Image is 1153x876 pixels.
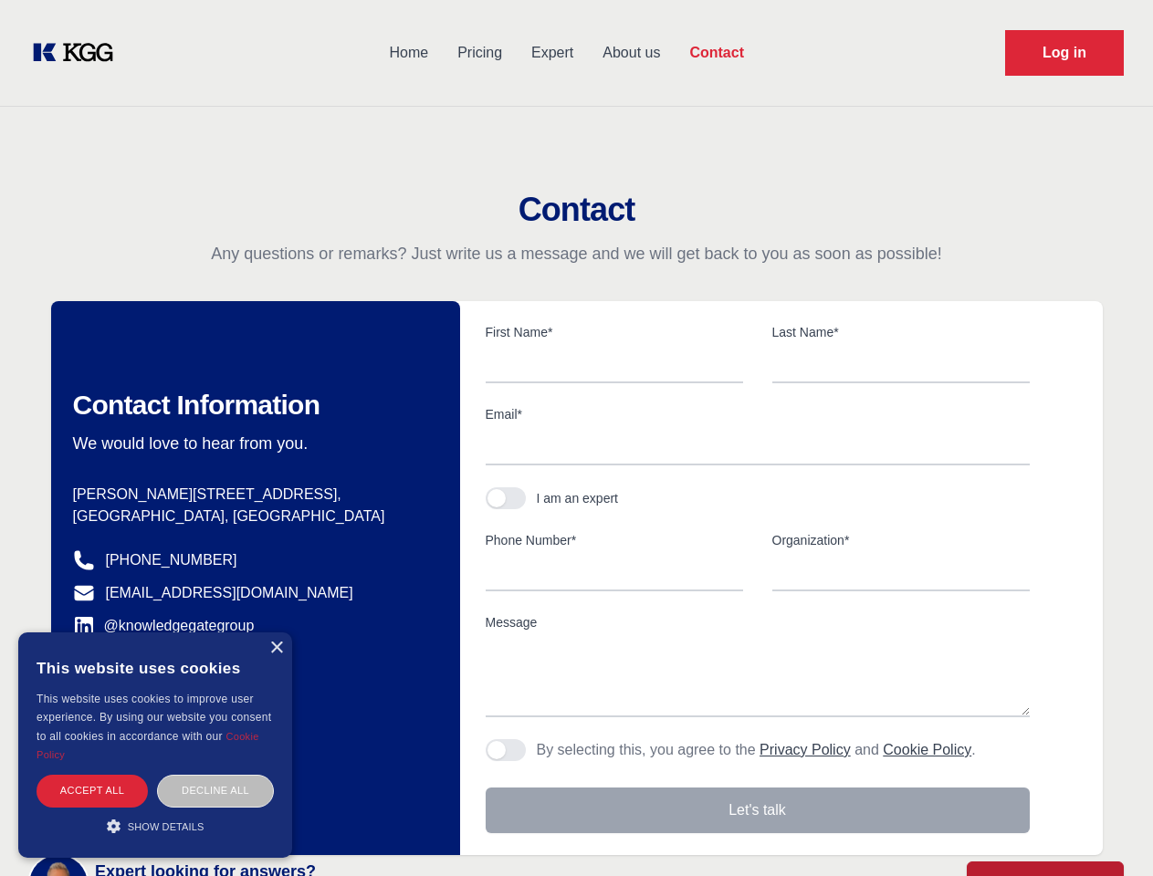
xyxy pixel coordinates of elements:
a: Request Demo [1005,30,1124,76]
p: [GEOGRAPHIC_DATA], [GEOGRAPHIC_DATA] [73,506,431,527]
a: KOL Knowledge Platform: Talk to Key External Experts (KEE) [29,38,128,68]
label: Phone Number* [486,531,743,549]
p: By selecting this, you agree to the and . [537,739,976,761]
h2: Contact [22,192,1131,228]
a: Home [374,29,443,77]
label: Email* [486,405,1030,423]
a: Privacy Policy [760,742,851,757]
span: This website uses cookies to improve user experience. By using our website you consent to all coo... [37,693,271,743]
div: Close [269,641,283,655]
div: I am an expert [537,489,619,507]
p: We would love to hear from you. [73,433,431,454]
span: Show details [128,821,204,832]
div: Show details [37,817,274,835]
div: This website uses cookies [37,646,274,690]
div: Accept all [37,775,148,807]
label: First Name* [486,323,743,341]
a: Expert [517,29,588,77]
a: Cookie Policy [37,731,259,760]
a: [PHONE_NUMBER] [106,549,237,571]
a: Pricing [443,29,517,77]
a: Contact [675,29,759,77]
a: Cookie Policy [883,742,971,757]
iframe: Chat Widget [1062,788,1153,876]
p: Any questions or remarks? Just write us a message and we will get back to you as soon as possible! [22,243,1131,265]
p: [PERSON_NAME][STREET_ADDRESS], [73,484,431,506]
label: Message [486,613,1030,631]
h2: Contact Information [73,389,431,422]
a: About us [588,29,675,77]
button: Let's talk [486,787,1030,833]
a: @knowledgegategroup [73,615,255,637]
label: Last Name* [772,323,1030,341]
a: [EMAIL_ADDRESS][DOMAIN_NAME] [106,582,353,604]
div: Decline all [157,775,274,807]
label: Organization* [772,531,1030,549]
